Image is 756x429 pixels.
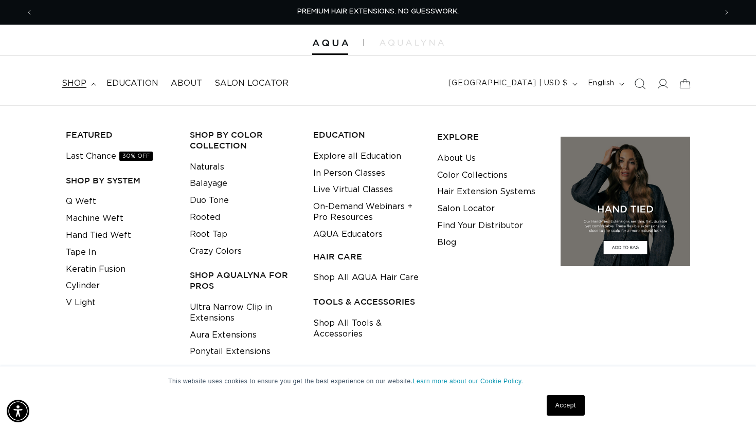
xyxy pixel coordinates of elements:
a: About [165,72,208,95]
a: Machine Weft [66,210,123,227]
img: Aqua Hair Extensions [312,40,348,47]
a: Keratin Fusion [66,261,125,278]
a: Blog [437,234,456,251]
span: About [171,78,202,89]
span: shop [62,78,86,89]
a: Duo Tone [190,192,229,209]
span: Salon Locator [214,78,289,89]
iframe: Chat Widget [705,380,756,429]
a: On-Demand Webinars + Pro Resources [313,198,421,226]
span: PREMIUM HAIR EXTENSIONS. NO GUESSWORK. [297,8,459,15]
a: Education [100,72,165,95]
a: Color Collections [437,167,508,184]
img: aqualyna.com [380,40,444,46]
button: [GEOGRAPHIC_DATA] | USD $ [442,74,582,94]
span: Education [106,78,158,89]
a: Last Chance30% OFF [66,148,153,165]
a: Cylinder [66,277,100,294]
span: [GEOGRAPHIC_DATA] | USD $ [448,78,568,89]
a: In Person Classes [313,165,385,182]
button: Next announcement [715,3,738,22]
a: Salon Locator [208,72,295,95]
a: Aura Extensions [190,327,257,344]
a: AQUA Educators [313,226,383,243]
h3: EXPLORE [437,132,545,142]
div: Accessibility Menu [7,400,29,422]
span: English [588,78,615,89]
h3: FEATURED [66,129,174,140]
a: Tape In [66,244,96,261]
span: 30% OFF [119,152,153,161]
a: Ultra Narrow Clip in Extensions [190,299,298,327]
h3: TOOLS & ACCESSORIES [313,296,421,307]
a: Naturals [190,159,224,176]
a: Live Virtual Classes [313,181,393,198]
a: V Light [66,294,96,311]
h3: EDUCATION [313,129,421,140]
a: Balayage [190,175,227,192]
a: Shop All Tools & Accessories [313,315,421,343]
a: Crazy Colors [190,243,242,260]
summary: Search [628,72,651,95]
a: Find Your Distributor [437,217,523,234]
a: Hand Tied Weft [66,227,131,244]
a: Learn more about our Cookie Policy. [413,378,524,385]
a: Ponytail Extensions [190,343,271,360]
h3: Shop by Color Collection [190,129,298,151]
a: Shop All AQUA Hair Care [313,269,419,286]
p: This website uses cookies to ensure you get the best experience on our website. [168,377,588,386]
a: Accept [547,395,585,416]
summary: shop [56,72,100,95]
h3: SHOP BY SYSTEM [66,175,174,186]
a: About Us [437,150,476,167]
a: Explore all Education [313,148,401,165]
h3: HAIR CARE [313,251,421,262]
a: Q Weft [66,193,96,210]
a: Hair Extension Systems [437,183,535,200]
a: Rooted [190,209,220,226]
h3: Shop AquaLyna for Pros [190,270,298,291]
button: Previous announcement [18,3,41,22]
a: Root Tap [190,226,227,243]
button: English [582,74,628,94]
a: Salon Locator [437,200,495,217]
